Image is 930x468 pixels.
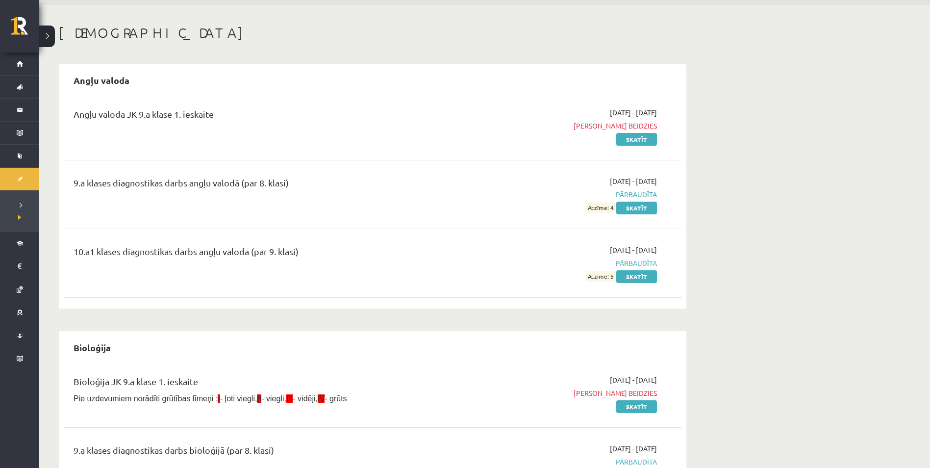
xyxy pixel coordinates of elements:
span: [DATE] - [DATE] [610,245,657,255]
span: III [286,394,293,403]
div: 10.a1 klases diagnostikas darbs angļu valodā (par 9. klasi) [74,245,457,263]
a: Rīgas 1. Tālmācības vidusskola [11,17,39,42]
span: Pārbaudīta [472,258,657,268]
span: [DATE] - [DATE] [610,375,657,385]
span: Pie uzdevumiem norādīti grūtības līmeņi : - ļoti viegli, - viegli, - vidēji, - grūts [74,394,347,403]
span: Pārbaudīta [472,189,657,200]
span: [PERSON_NAME] beidzies [472,388,657,398]
span: II [257,394,261,403]
span: [DATE] - [DATE] [610,176,657,186]
a: Skatīt [616,202,657,214]
div: 9.a klases diagnostikas darbs bioloģijā (par 8. klasi) [74,443,457,462]
div: Bioloģija JK 9.a klase 1. ieskaite [74,375,457,393]
h2: Angļu valoda [64,69,139,92]
span: [DATE] - [DATE] [610,443,657,454]
span: Pārbaudīta [472,457,657,467]
span: [DATE] - [DATE] [610,107,657,118]
div: 9.a klases diagnostikas darbs angļu valodā (par 8. klasi) [74,176,457,194]
a: Skatīt [616,133,657,146]
div: Angļu valoda JK 9.a klase 1. ieskaite [74,107,457,126]
a: Skatīt [616,270,657,283]
span: Atzīme: 4 [586,203,615,213]
span: Atzīme: 5 [586,271,615,282]
span: IV [318,394,325,403]
span: [PERSON_NAME] beidzies [472,121,657,131]
h1: [DEMOGRAPHIC_DATA] [59,25,686,41]
a: Skatīt [616,400,657,413]
h2: Bioloģija [64,336,121,359]
span: I [218,394,220,403]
